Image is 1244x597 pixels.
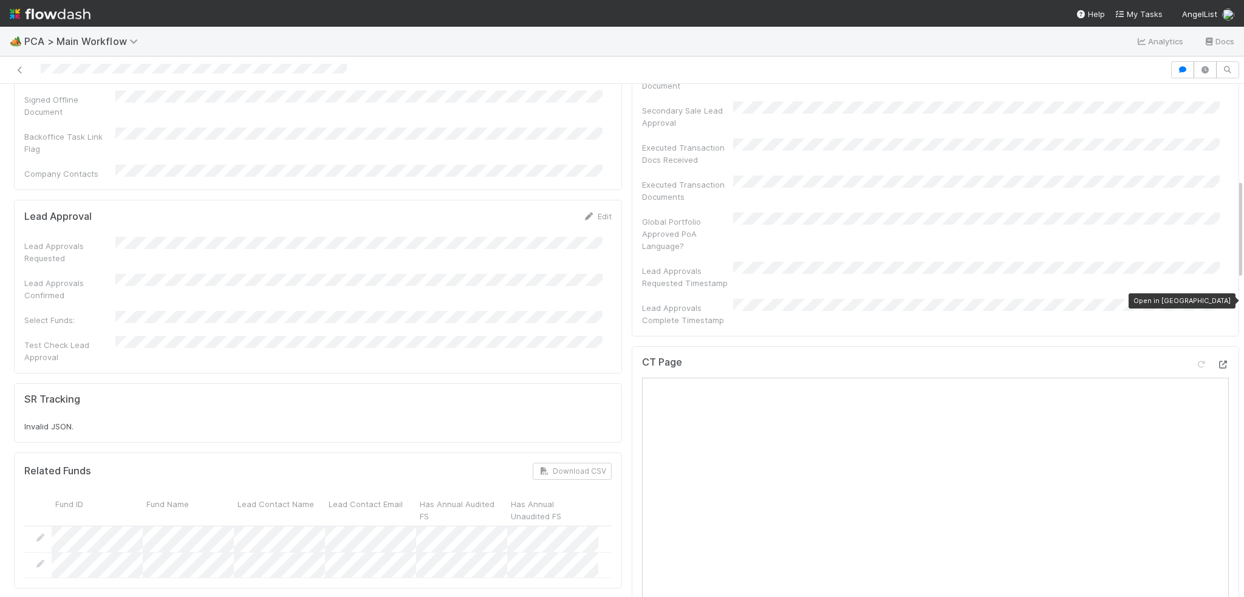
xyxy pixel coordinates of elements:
[24,211,92,223] h5: Lead Approval
[24,465,91,477] h5: Related Funds
[1115,9,1163,19] span: My Tasks
[24,168,115,180] div: Company Contacts
[1076,8,1105,20] div: Help
[24,394,80,406] h5: SR Tracking
[642,179,733,203] div: Executed Transaction Documents
[642,142,733,166] div: Executed Transaction Docs Received
[325,494,416,525] div: Lead Contact Email
[1203,34,1234,49] a: Docs
[1136,34,1184,49] a: Analytics
[642,356,682,369] h5: CT Page
[1115,8,1163,20] a: My Tasks
[24,277,115,301] div: Lead Approvals Confirmed
[507,494,598,525] div: Has Annual Unaudited FS
[24,131,115,155] div: Backoffice Task Link Flag
[143,494,234,525] div: Fund Name
[642,302,733,326] div: Lead Approvals Complete Timestamp
[642,104,733,129] div: Secondary Sale Lead Approval
[642,265,733,289] div: Lead Approvals Requested Timestamp
[24,240,115,264] div: Lead Approvals Requested
[234,494,325,525] div: Lead Contact Name
[10,36,22,46] span: 🏕️
[24,35,144,47] span: PCA > Main Workflow
[24,314,115,326] div: Select Funds:
[416,494,507,525] div: Has Annual Audited FS
[52,494,143,525] div: Fund ID
[24,420,612,432] div: Invalid JSON.
[583,211,612,221] a: Edit
[24,339,115,363] div: Test Check Lead Approval
[1182,9,1217,19] span: AngelList
[533,463,612,480] button: Download CSV
[10,4,91,24] img: logo-inverted-e16ddd16eac7371096b0.svg
[1222,9,1234,21] img: avatar_e5ec2f5b-afc7-4357-8cf1-2139873d70b1.png
[24,94,115,118] div: Signed Offline Document
[642,216,733,252] div: Global Portfolio Approved PoA Language?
